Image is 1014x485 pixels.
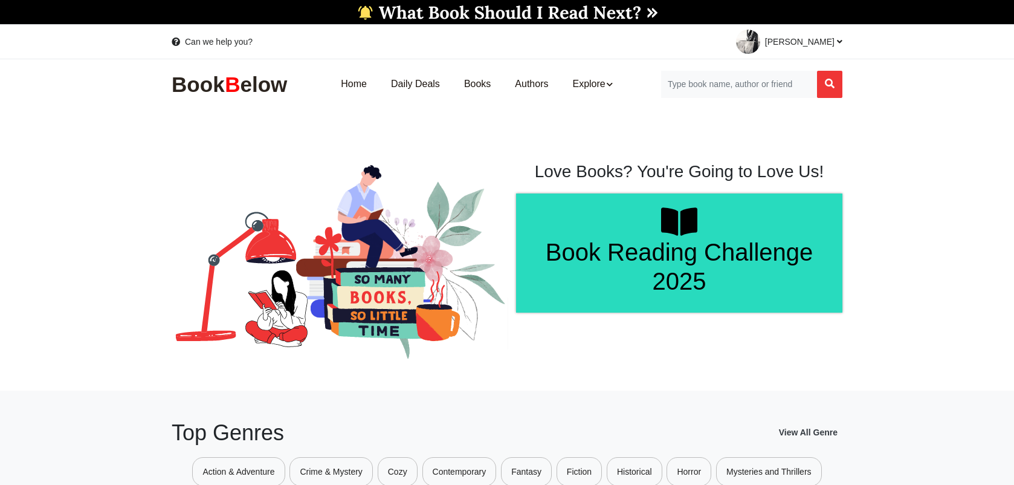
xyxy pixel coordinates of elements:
h1: Book Reading Challenge 2025 [528,238,830,296]
h1: Love Books? You're Going to Love Us! [516,161,842,182]
a: Explore [560,65,624,103]
a: Can we help you? [172,36,253,48]
input: Search for Books [660,71,817,98]
img: BookBelow Home Slider [172,161,508,362]
a: Books [452,65,503,103]
a: [PERSON_NAME] [726,25,842,59]
span: [PERSON_NAME] [765,37,842,47]
a: View All Genre [779,426,842,438]
a: Book Reading Challenge 2025 [516,194,842,313]
a: Daily Deals [379,65,452,103]
button: Search [817,71,842,98]
img: BookBelow Logo [172,72,292,97]
img: 1757506279.jpg [736,30,760,54]
a: Home [329,65,379,103]
a: Authors [503,65,560,103]
h2: Top Genres [172,420,284,446]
